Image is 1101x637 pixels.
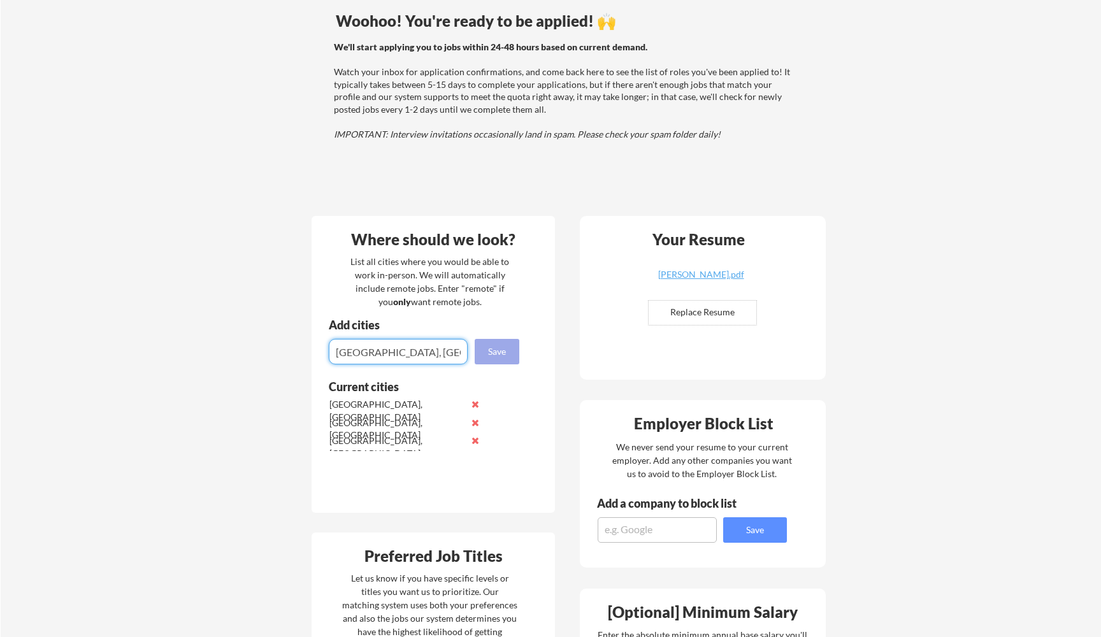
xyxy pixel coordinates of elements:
[336,13,795,29] div: Woohoo! You're ready to be applied! 🙌
[584,605,821,620] div: [Optional] Minimum Salary
[329,434,464,459] div: [GEOGRAPHIC_DATA], [GEOGRAPHIC_DATA]
[329,417,464,441] div: [GEOGRAPHIC_DATA], [GEOGRAPHIC_DATA]
[334,41,793,141] div: Watch your inbox for application confirmations, and come back here to see the list of roles you'v...
[597,497,756,509] div: Add a company to block list
[625,270,777,290] a: [PERSON_NAME].pdf
[611,440,793,480] div: We never send your resume to your current employer. Add any other companies you want us to avoid ...
[334,129,721,140] em: IMPORTANT: Interview invitations occasionally land in spam. Please check your spam folder daily!
[329,398,464,423] div: [GEOGRAPHIC_DATA], [GEOGRAPHIC_DATA]
[635,232,761,247] div: Your Resume
[393,296,411,307] strong: only
[625,270,777,279] div: [PERSON_NAME].pdf
[329,319,522,331] div: Add cities
[723,517,787,543] button: Save
[585,416,822,431] div: Employer Block List
[315,548,552,564] div: Preferred Job Titles
[342,255,517,308] div: List all cities where you would be able to work in-person. We will automatically include remote j...
[334,41,647,52] strong: We'll start applying you to jobs within 24-48 hours based on current demand.
[329,339,468,364] input: e.g. Los Angeles, CA
[315,232,552,247] div: Where should we look?
[329,381,505,392] div: Current cities
[475,339,519,364] button: Save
